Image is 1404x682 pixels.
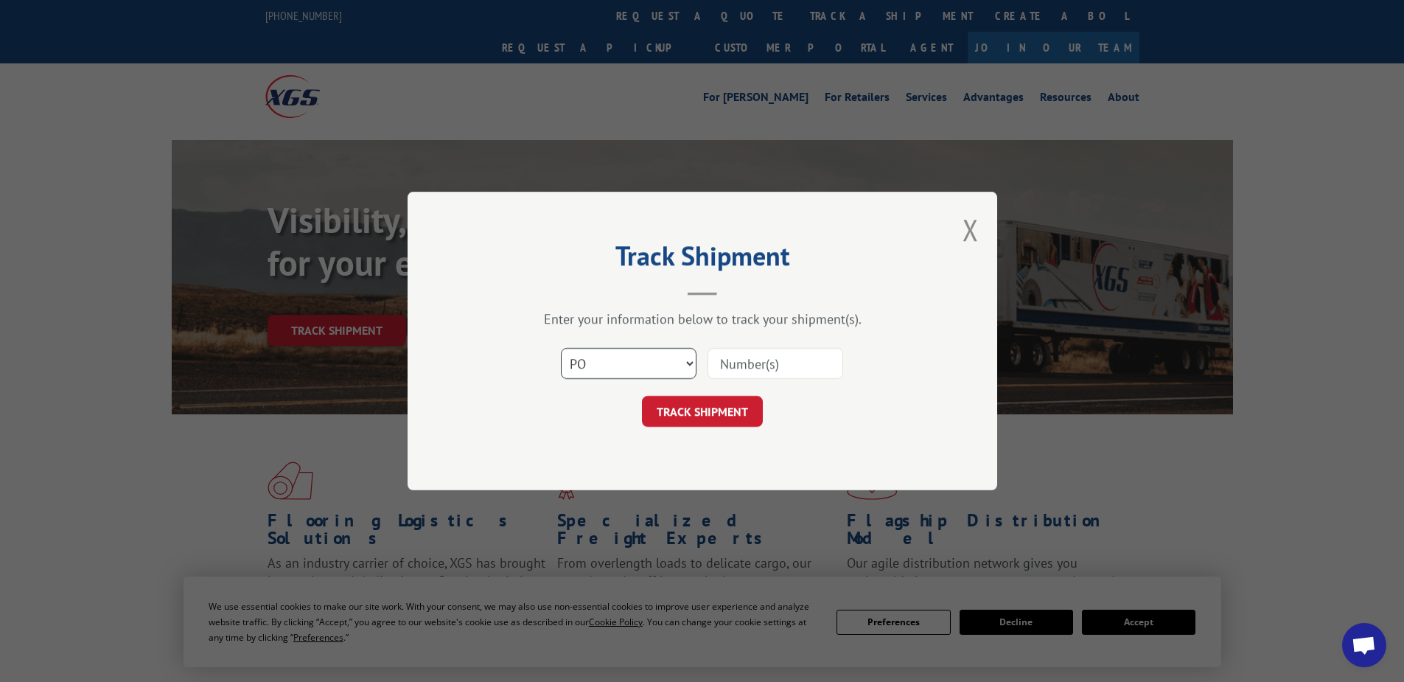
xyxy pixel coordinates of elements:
button: TRACK SHIPMENT [642,396,763,427]
input: Number(s) [708,348,843,379]
h2: Track Shipment [481,246,923,274]
div: Open chat [1342,623,1386,667]
button: Close modal [963,210,979,249]
div: Enter your information below to track your shipment(s). [481,310,923,327]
